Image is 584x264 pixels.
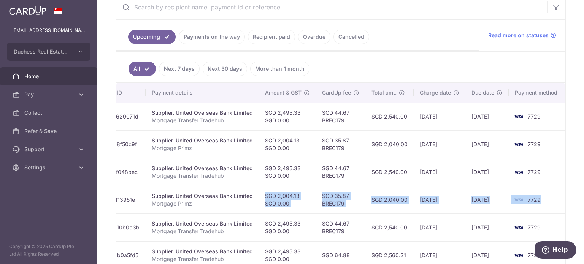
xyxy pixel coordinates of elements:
[511,223,526,232] img: Bank Card
[159,62,200,76] a: Next 7 days
[87,103,146,130] td: txn_b7e9620071d
[24,127,75,135] span: Refer & Save
[24,145,75,153] span: Support
[535,241,576,260] iframe: Opens a widget where you can find more information
[24,109,75,117] span: Collect
[87,186,146,213] td: txn_8ccaf13951e
[465,158,509,186] td: [DATE]
[509,83,567,103] th: Payment method
[420,89,451,96] span: Charge date
[248,30,295,44] a: Recipient paid
[152,144,253,152] p: Mortgage Primz
[528,224,541,231] span: 7729
[152,248,253,255] div: Supplier. United Overseas Bank Limited
[365,186,414,213] td: SGD 2,040.00
[414,186,465,213] td: [DATE]
[87,158,146,186] td: txn_e2aef048bec
[24,164,75,171] span: Settings
[152,164,253,172] div: Supplier. United Overseas Bank Limited
[128,30,176,44] a: Upcoming
[511,140,526,149] img: Bank Card
[465,213,509,241] td: [DATE]
[316,213,365,241] td: SGD 44.67 BREC179
[152,200,253,207] p: Mortgage Primz
[333,30,369,44] a: Cancelled
[511,195,526,204] img: Bank Card
[298,30,330,44] a: Overdue
[87,130,146,158] td: txn_22528f50c9f
[465,130,509,158] td: [DATE]
[152,192,253,200] div: Supplier. United Overseas Bank Limited
[528,169,541,175] span: 7729
[152,172,253,180] p: Mortgage Transfer Tradehub
[528,252,541,258] span: 7729
[465,103,509,130] td: [DATE]
[259,103,316,130] td: SGD 2,495.33 SGD 0.00
[87,213,146,241] td: txn_ddcb10b0b3b
[471,89,494,96] span: Due date
[511,251,526,260] img: Bank Card
[87,83,146,103] th: Payment ID
[146,83,259,103] th: Payment details
[7,43,90,61] button: Duchess Real Estate Investment Pte Ltd
[316,186,365,213] td: SGD 35.87 BREC179
[371,89,397,96] span: Total amt.
[488,32,556,39] a: Read more on statuses
[414,130,465,158] td: [DATE]
[259,186,316,213] td: SGD 2,004.13 SGD 0.00
[24,91,75,98] span: Pay
[152,137,253,144] div: Supplier. United Overseas Bank Limited
[152,117,253,124] p: Mortgage Transfer Tradehub
[414,103,465,130] td: [DATE]
[152,228,253,235] p: Mortgage Transfer Tradehub
[9,6,46,15] img: CardUp
[365,103,414,130] td: SGD 2,540.00
[259,213,316,241] td: SGD 2,495.33 SGD 0.00
[316,158,365,186] td: SGD 44.67 BREC179
[24,73,75,80] span: Home
[259,130,316,158] td: SGD 2,004.13 SGD 0.00
[265,89,302,96] span: Amount & GST
[14,48,70,55] span: Duchess Real Estate Investment Pte Ltd
[511,112,526,121] img: Bank Card
[259,158,316,186] td: SGD 2,495.33 SGD 0.00
[152,109,253,117] div: Supplier. United Overseas Bank Limited
[316,130,365,158] td: SGD 35.87 BREC179
[250,62,309,76] a: More than 1 month
[488,32,549,39] span: Read more on statuses
[365,158,414,186] td: SGD 2,540.00
[179,30,245,44] a: Payments on the way
[414,158,465,186] td: [DATE]
[12,27,85,34] p: [EMAIL_ADDRESS][DOMAIN_NAME]
[528,196,541,203] span: 7729
[414,213,465,241] td: [DATE]
[322,89,351,96] span: CardUp fee
[152,255,253,263] p: Mortgage Transfer Tradehub
[528,113,541,120] span: 7729
[203,62,247,76] a: Next 30 days
[365,213,414,241] td: SGD 2,540.00
[129,62,156,76] a: All
[465,186,509,213] td: [DATE]
[316,103,365,130] td: SGD 44.67 BREC179
[152,220,253,228] div: Supplier. United Overseas Bank Limited
[365,130,414,158] td: SGD 2,040.00
[511,168,526,177] img: Bank Card
[528,141,541,147] span: 7729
